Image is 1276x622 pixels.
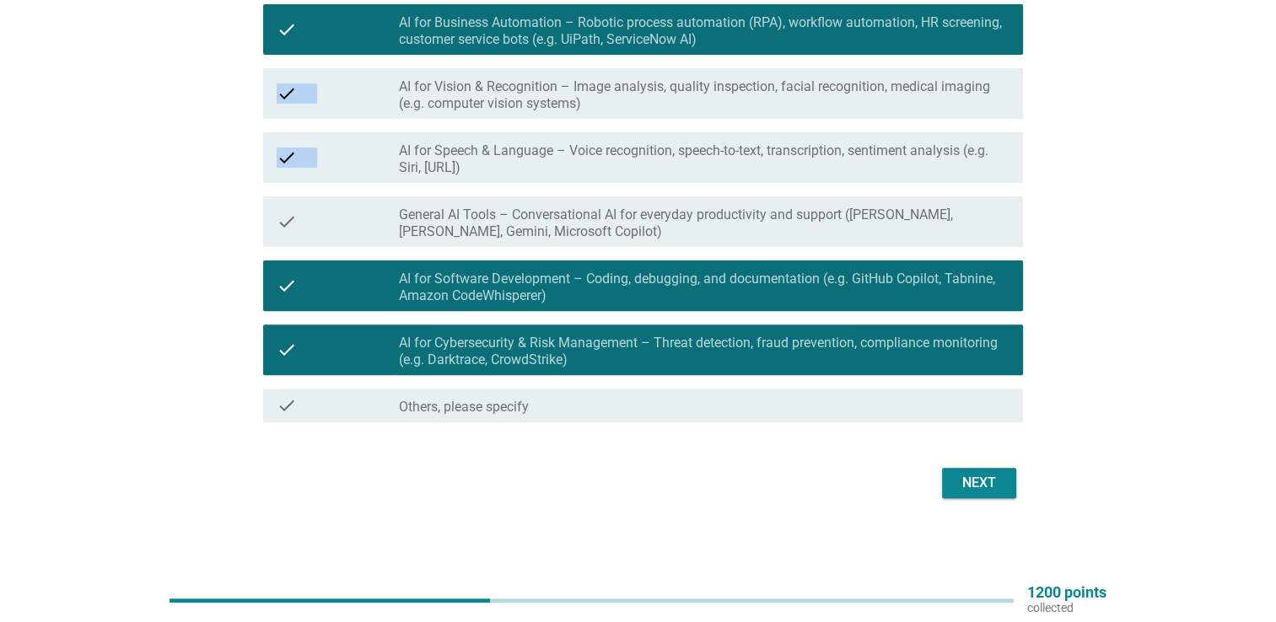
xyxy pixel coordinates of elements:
[277,331,297,368] i: check
[277,139,297,176] i: check
[399,142,1009,176] label: AI for Speech & Language – Voice recognition, speech-to-text, transcription, sentiment analysis (...
[399,335,1009,368] label: AI for Cybersecurity & Risk Management – Threat detection, fraud prevention, compliance monitorin...
[277,11,297,48] i: check
[277,75,297,112] i: check
[1027,600,1106,615] p: collected
[399,78,1009,112] label: AI for Vision & Recognition – Image analysis, quality inspection, facial recognition, medical ima...
[277,203,297,240] i: check
[399,14,1009,48] label: AI for Business Automation – Robotic process automation (RPA), workflow automation, HR screening,...
[1027,585,1106,600] p: 1200 points
[399,399,529,416] label: Others, please specify
[956,473,1003,493] div: Next
[399,271,1009,304] label: AI for Software Development – Coding, debugging, and documentation (e.g. GitHub Copilot, Tabnine,...
[277,267,297,304] i: check
[277,395,297,416] i: check
[942,468,1016,498] button: Next
[399,206,1009,240] label: General AI Tools – Conversational AI for everyday productivity and support ([PERSON_NAME], [PERSO...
